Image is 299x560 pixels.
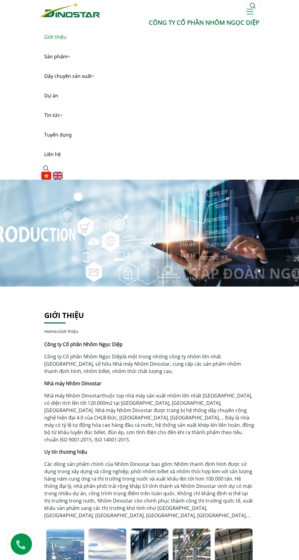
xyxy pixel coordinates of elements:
a: Tin tức [40,105,259,125]
img: search [250,3,256,9]
p: CÔNG TY CỔ PHẦN NHÔM NGỌC DIỆP [40,18,259,27]
a: Liên hệ [40,145,259,164]
a: Giới thiệu [40,27,259,47]
a: Công ty Cổ phần Nhôm Ngọc Diệp [44,353,123,360]
img: English [53,172,63,180]
a: Dự án [40,86,259,105]
img: Tiếng Việt [41,172,51,180]
img: search [43,165,49,171]
p: là một trong những công ty nhôm lớn nhất [GEOGRAPHIC_DATA], sở hữu Nhà máy Nhôm Dinostar, cung cấ... [44,353,255,375]
strong: Uy tín thương hiệu [44,448,87,455]
p: thuộc top nhà máy sản xuất nhôm lớn nhất [GEOGRAPHIC_DATA], có diện tích lên tới 120.000m2 tại [G... [44,392,255,443]
a: Nhà máy Nhôm Dinostar [44,392,102,399]
span: » [44,328,78,334]
strong: Nhà máy Nhôm Dinostar [44,380,102,387]
p: Các dòng sản phẩm chính của Nhôm Dinostar bao gồm: Nhôm thanh định hình được sử dụng trong xây dự... [44,460,255,519]
span: Giới thiệu [58,328,78,334]
a: Giới thiệu [44,310,84,320]
a: Sản phẩm [40,47,259,66]
a: Tuyển dụng [40,125,259,145]
img: Nhôm Dinostar [40,2,100,17]
strong: Công ty Cổ phần Nhôm Ngọc Diệp [44,341,123,348]
a: Home [44,328,56,334]
a: Dây chuyền sản xuất [40,66,259,86]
